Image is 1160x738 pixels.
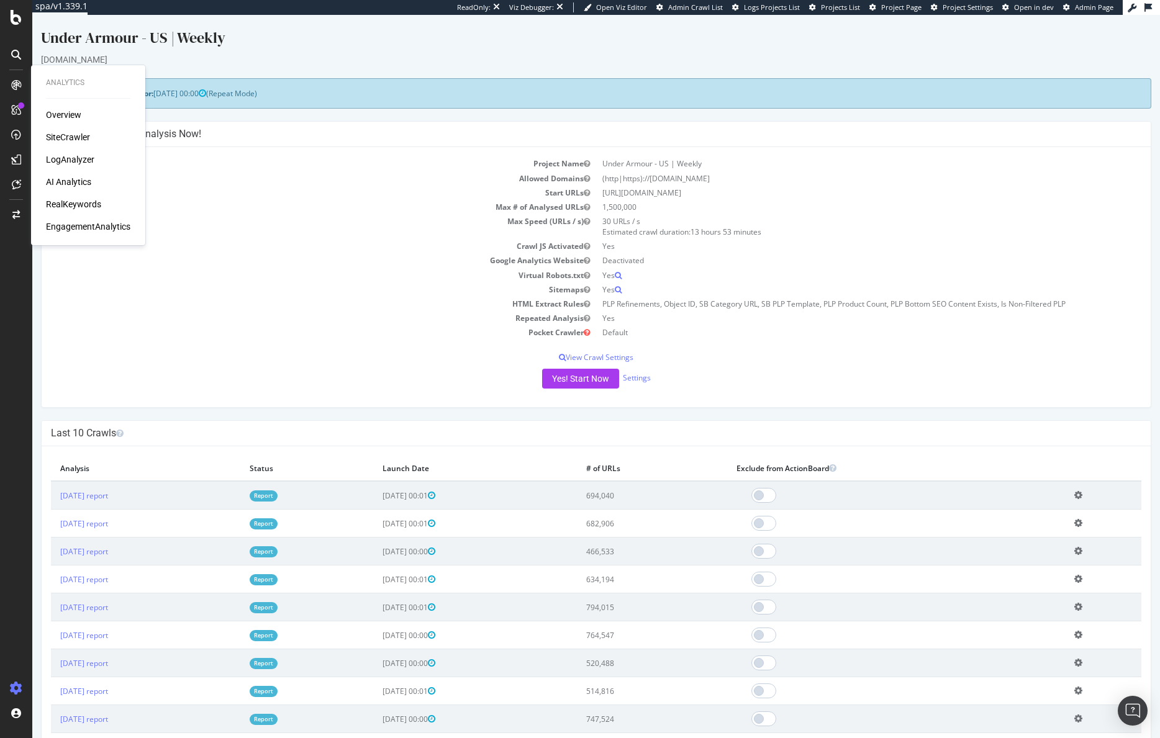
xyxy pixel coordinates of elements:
td: HTML Extract Rules [19,282,564,296]
a: RealKeywords [46,198,101,210]
div: ReadOnly: [457,2,491,12]
span: [DATE] 00:01 [350,475,403,486]
button: Yes! Start Now [510,354,587,374]
td: Sitemaps [19,268,564,282]
td: (http|https)://[DOMAIN_NAME] [564,156,1109,171]
div: Open Intercom Messenger [1118,696,1148,726]
td: Allowed Domains [19,156,564,171]
div: Analytics [46,78,130,88]
td: Under Armour - US | Weekly [564,142,1109,156]
td: Yes [564,224,1109,238]
a: [DATE] report [28,531,76,542]
a: Admin Page [1063,2,1113,12]
a: Report [217,615,245,626]
a: Overview [46,109,81,121]
a: Admin Crawl List [656,2,723,12]
a: [DATE] report [28,699,76,709]
td: 30 URLs / s Estimated crawl duration: [564,199,1109,224]
th: Status [208,441,341,466]
a: Project Settings [931,2,993,12]
div: Viz Debugger: [509,2,554,12]
td: Yes [564,253,1109,268]
td: Crawl JS Activated [19,224,564,238]
span: [DATE] 00:00 [350,615,403,626]
td: 466,533 [545,523,695,551]
a: Settings [591,358,619,369]
td: Google Analytics Website [19,238,564,253]
td: Deactivated [564,238,1109,253]
td: 520,488 [545,634,695,662]
th: Analysis [19,441,208,466]
a: Report [217,671,245,682]
a: [DATE] report [28,643,76,654]
td: Start URLs [19,171,564,185]
td: Yes [564,268,1109,282]
a: [DATE] report [28,503,76,514]
td: 514,816 [545,662,695,690]
a: Open in dev [1002,2,1054,12]
td: 747,524 [545,690,695,718]
th: Exclude from ActionBoard [695,441,1033,466]
a: Report [217,699,245,709]
span: [DATE] 00:01 [350,559,403,570]
h4: Configure your New Analysis Now! [19,113,1109,125]
th: # of URLs [545,441,695,466]
a: EngagementAnalytics [46,220,130,233]
span: Projects List [821,2,860,12]
td: [URL][DOMAIN_NAME] [564,171,1109,185]
span: [DATE] 00:00 [350,699,403,709]
td: Max # of Analysed URLs [19,185,564,199]
td: 694,040 [545,466,695,495]
a: Open Viz Editor [584,2,647,12]
a: Projects List [809,2,860,12]
span: [DATE] 00:01 [350,587,403,598]
span: Open Viz Editor [596,2,647,12]
span: Admin Crawl List [668,2,723,12]
td: 682,906 [545,495,695,523]
a: Report [217,643,245,654]
td: Virtual Robots.txt [19,253,564,268]
span: [DATE] 00:01 [350,671,403,682]
h4: Last 10 Crawls [19,412,1109,425]
span: [DATE] 00:00 [350,643,403,654]
a: Report [217,503,245,514]
a: Project Page [869,2,922,12]
td: 764,547 [545,606,695,634]
a: AI Analytics [46,176,91,188]
span: [DATE] 00:00 [121,73,174,84]
a: [DATE] report [28,615,76,626]
a: [DATE] report [28,559,76,570]
span: [DATE] 00:00 [350,531,403,542]
td: PLP Refinements, Object ID, SB Category URL, SB PLP Template, PLP Product Count, PLP Bottom SEO C... [564,282,1109,296]
td: 634,194 [545,551,695,578]
td: Repeated Analysis [19,296,564,310]
td: 1,500,000 [564,185,1109,199]
td: Project Name [19,142,564,156]
td: Yes [564,296,1109,310]
strong: Next Launch Scheduled for: [19,73,121,84]
a: [DATE] report [28,671,76,682]
div: Under Armour - US | Weekly [9,12,1119,38]
div: [DOMAIN_NAME] [9,38,1119,51]
td: Pocket Crawler [19,310,564,325]
a: Report [217,531,245,542]
a: SiteCrawler [46,131,90,143]
span: Logs Projects List [744,2,800,12]
span: Admin Page [1075,2,1113,12]
span: Project Settings [943,2,993,12]
a: Report [217,587,245,598]
p: View Crawl Settings [19,337,1109,348]
td: 794,015 [545,578,695,606]
span: Project Page [881,2,922,12]
a: LogAnalyzer [46,153,94,166]
a: [DATE] report [28,587,76,598]
td: Max Speed (URLs / s) [19,199,564,224]
th: Launch Date [341,441,545,466]
a: Report [217,559,245,570]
